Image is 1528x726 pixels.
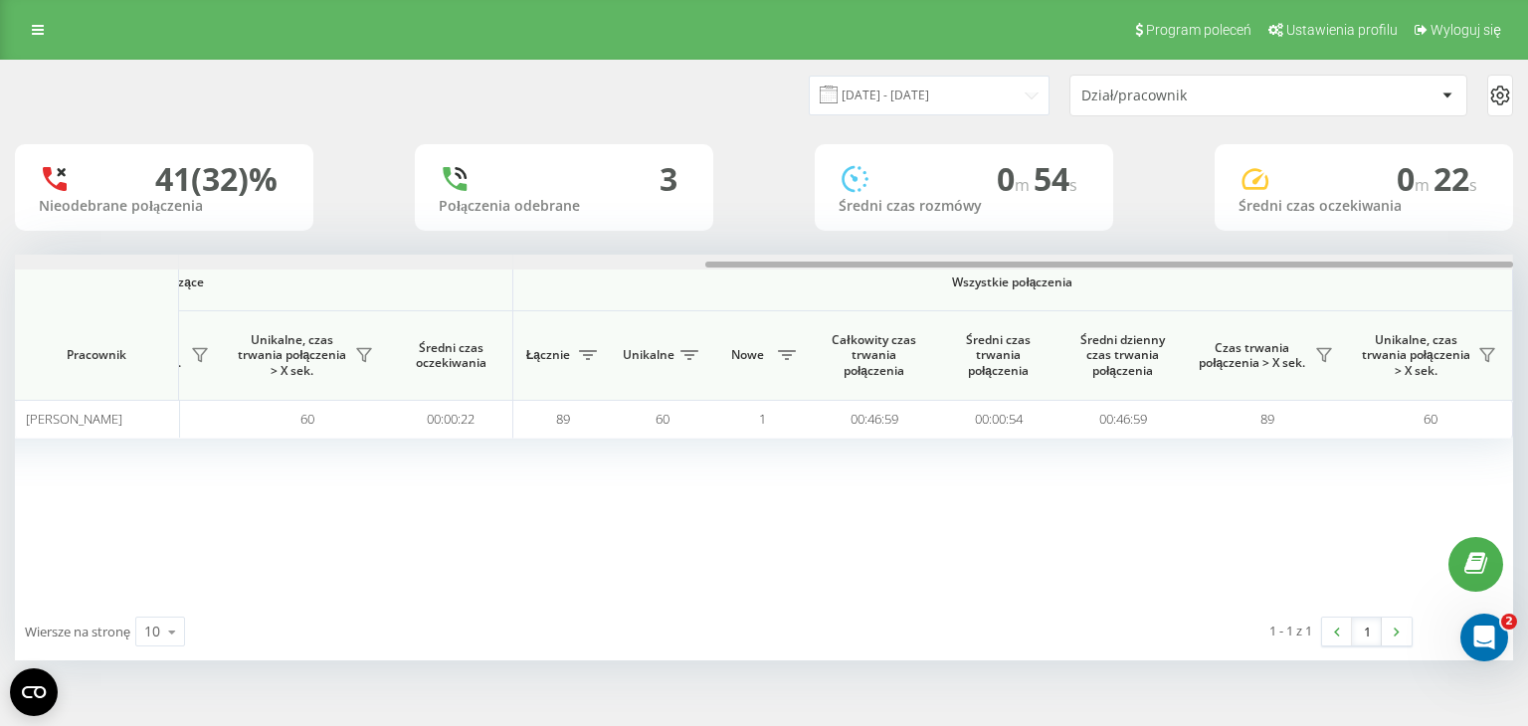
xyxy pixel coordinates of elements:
[300,410,314,428] span: 60
[722,347,772,363] span: Nowe
[1469,174,1477,196] span: s
[1269,621,1312,640] div: 1 - 1 z 1
[1352,618,1382,645] a: 1
[1501,614,1517,630] span: 2
[1359,332,1472,379] span: Unikalne, czas trwania połączenia > X sek.
[1260,410,1274,428] span: 89
[623,347,674,363] span: Unikalne
[997,157,1034,200] span: 0
[1397,157,1433,200] span: 0
[1239,198,1489,215] div: Średni czas oczekiwania
[1431,22,1501,38] span: Wyloguj się
[660,160,677,198] div: 3
[556,410,570,428] span: 89
[1060,400,1185,439] td: 00:46:59
[656,410,669,428] span: 60
[404,340,497,371] span: Średni czas oczekiwania
[1146,22,1251,38] span: Program poleceń
[10,668,58,716] button: Open CMP widget
[39,198,289,215] div: Nieodebrane połączenia
[1075,332,1170,379] span: Średni dzienny czas trwania połączenia
[1286,22,1398,38] span: Ustawienia profilu
[936,400,1060,439] td: 00:00:54
[827,332,921,379] span: Całkowity czas trwania połączenia
[523,347,573,363] span: Łącznie
[144,622,160,641] div: 10
[1081,88,1319,104] div: Dział/pracownik
[32,347,161,363] span: Pracownik
[839,198,1089,215] div: Średni czas rozmówy
[1015,174,1034,196] span: m
[155,160,278,198] div: 41 (32)%
[812,400,936,439] td: 00:46:59
[1034,157,1077,200] span: 54
[1195,340,1309,371] span: Czas trwania połączenia > X sek.
[439,198,689,215] div: Połączenia odebrane
[389,400,513,439] td: 00:00:22
[25,623,130,640] span: Wiersze na stronę
[1069,174,1077,196] span: s
[951,332,1046,379] span: Średni czas trwania połączenia
[26,410,122,428] span: [PERSON_NAME]
[1433,157,1477,200] span: 22
[759,410,766,428] span: 1
[235,332,349,379] span: Unikalne, czas trwania połączenia > X sek.
[1460,614,1508,661] iframe: Intercom live chat
[1424,410,1437,428] span: 60
[1415,174,1433,196] span: m
[572,274,1453,290] span: Wszystkie połączenia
